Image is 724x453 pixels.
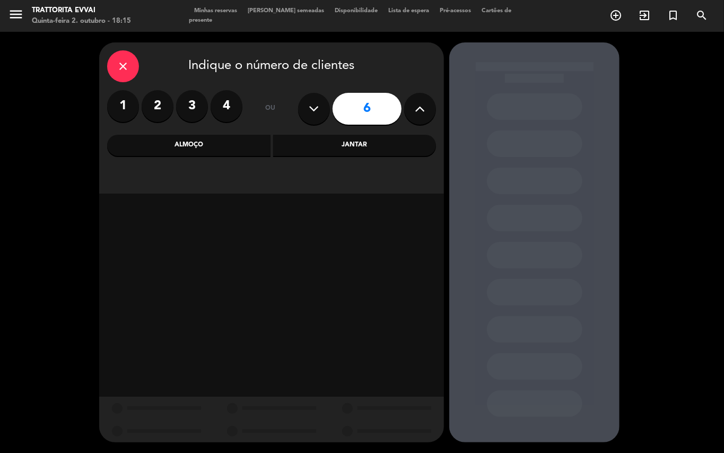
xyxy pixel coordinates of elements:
i: exit_to_app [638,9,651,22]
i: search [695,9,708,22]
div: Jantar [273,135,437,156]
button: menu [8,6,24,26]
span: Disponibilidade [329,8,383,14]
span: Minhas reservas [189,8,242,14]
i: turned_in_not [667,9,679,22]
div: ou [253,90,287,127]
div: Quinta-feira 2. outubro - 18:15 [32,16,131,27]
span: Lista de espera [383,8,434,14]
label: 3 [176,90,208,122]
i: close [117,60,129,73]
div: Almoço [107,135,271,156]
div: Indique o número de clientes [107,50,436,82]
label: 4 [211,90,242,122]
label: 2 [142,90,173,122]
i: menu [8,6,24,22]
span: [PERSON_NAME] semeadas [242,8,329,14]
label: 1 [107,90,139,122]
i: add_circle_outline [609,9,622,22]
div: Trattorita Evvai [32,5,131,16]
span: Pré-acessos [434,8,476,14]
